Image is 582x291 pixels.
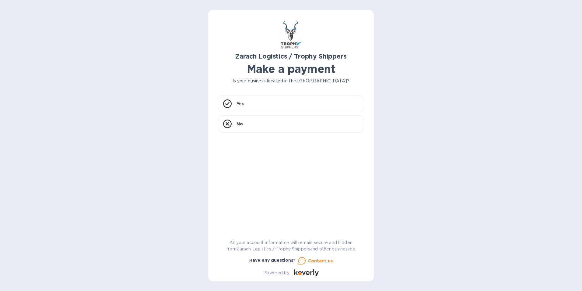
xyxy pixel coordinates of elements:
[218,78,364,84] p: Is your business located in the [GEOGRAPHIC_DATA]?
[235,52,346,60] b: Zarach Logistics / Trophy Shippers
[237,121,243,127] p: No
[218,63,364,75] h1: Make a payment
[308,258,333,263] u: Contact us
[218,239,364,252] p: All your account information will remain secure and hidden from Zarach Logistics / Trophy Shipper...
[237,101,244,107] p: Yes
[249,258,296,263] b: Have any questions?
[263,270,289,276] p: Powered by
